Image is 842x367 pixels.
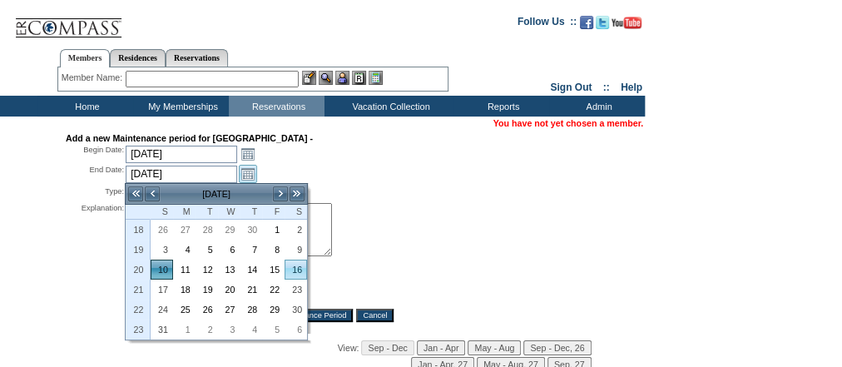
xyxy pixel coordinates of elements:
td: Saturday, May 23, 2026 [285,280,307,300]
td: [DATE] [161,185,272,203]
img: b_edit.gif [302,71,316,85]
td: Monday, June 01, 2026 [173,320,196,340]
td: Sunday, May 31, 2026 [151,320,173,340]
td: Friday, May 08, 2026 [262,240,285,260]
a: 11 [174,260,195,279]
img: Compass Home [14,4,122,38]
th: 20 [126,260,151,280]
div: Type: [66,186,124,200]
td: Tuesday, May 26, 2026 [196,300,218,320]
td: Follow Us :: [518,14,577,34]
a: << [127,186,144,202]
th: 21 [126,280,151,300]
td: Sunday, April 26, 2026 [151,220,173,240]
a: 10 [151,260,172,279]
th: 18 [126,220,151,240]
td: Tuesday, May 19, 2026 [196,280,218,300]
td: My Memberships [133,96,229,117]
a: 28 [240,300,261,319]
input: Jan - Apr [417,340,466,355]
a: 18 [174,280,195,299]
td: Tuesday, April 28, 2026 [196,220,218,240]
td: Friday, May 29, 2026 [262,300,285,320]
a: Become our fan on Facebook [580,21,593,31]
td: Thursday, June 04, 2026 [240,320,262,340]
td: Sunday, May 24, 2026 [151,300,173,320]
a: Open the calendar popup. [239,145,257,163]
th: Thursday [240,205,262,220]
td: Wednesday, May 06, 2026 [218,240,240,260]
a: 5 [196,241,217,259]
a: 26 [151,221,172,239]
a: 4 [174,241,195,259]
a: 27 [219,300,240,319]
a: 21 [240,280,261,299]
td: Tuesday, May 12, 2026 [196,260,218,280]
td: Tuesday, May 05, 2026 [196,240,218,260]
a: Residences [110,49,166,67]
td: Wednesday, April 29, 2026 [218,220,240,240]
a: 17 [151,280,172,299]
a: 1 [174,320,195,339]
a: 4 [240,320,261,339]
td: Monday, May 04, 2026 [173,240,196,260]
img: Follow us on Twitter [596,16,609,29]
td: Monday, May 18, 2026 [173,280,196,300]
td: Saturday, May 02, 2026 [285,220,307,240]
a: > [272,186,289,202]
a: 31 [151,320,172,339]
td: Reservations [229,96,324,117]
a: 22 [263,280,284,299]
td: Tuesday, June 02, 2026 [196,320,218,340]
td: Saturday, May 16, 2026 [285,260,307,280]
span: :: [603,82,610,93]
a: 6 [285,320,306,339]
a: 3 [151,241,172,259]
a: 13 [219,260,240,279]
td: Friday, May 22, 2026 [262,280,285,300]
a: 28 [196,221,217,239]
th: 23 [126,320,151,340]
td: Thursday, May 21, 2026 [240,280,262,300]
a: 23 [285,280,306,299]
a: 2 [196,320,217,339]
td: Admin [549,96,645,117]
td: Thursday, May 28, 2026 [240,300,262,320]
a: Help [621,82,642,93]
td: Saturday, May 30, 2026 [285,300,307,320]
span: View: [338,343,359,353]
div: End Date: [66,165,124,183]
img: Subscribe to our YouTube Channel [612,17,641,29]
img: Impersonate [335,71,349,85]
td: Monday, May 25, 2026 [173,300,196,320]
td: Thursday, April 30, 2026 [240,220,262,240]
a: 24 [151,300,172,319]
span: You have not yet chosen a member. [493,118,643,128]
th: Saturday [285,205,307,220]
td: Monday, April 27, 2026 [173,220,196,240]
th: 22 [126,300,151,320]
a: >> [289,186,305,202]
a: Subscribe to our YouTube Channel [612,21,641,31]
td: Wednesday, May 27, 2026 [218,300,240,320]
a: 7 [240,241,261,259]
td: Wednesday, May 20, 2026 [218,280,240,300]
td: Sunday, May 10, 2026 [151,260,173,280]
a: 6 [219,241,240,259]
img: b_calculator.gif [369,71,383,85]
img: Become our fan on Facebook [580,16,593,29]
input: Cancel [356,309,394,322]
a: 1 [263,221,284,239]
td: Reports [453,96,549,117]
input: Sep - Dec, 26 [523,340,591,355]
th: Wednesday [218,205,240,220]
a: < [144,186,161,202]
a: 19 [196,280,217,299]
a: 20 [219,280,240,299]
td: Friday, May 01, 2026 [262,220,285,240]
a: Open the calendar popup. [239,165,257,183]
td: Saturday, May 09, 2026 [285,240,307,260]
td: Wednesday, May 13, 2026 [218,260,240,280]
a: 25 [174,300,195,319]
a: 30 [285,300,306,319]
